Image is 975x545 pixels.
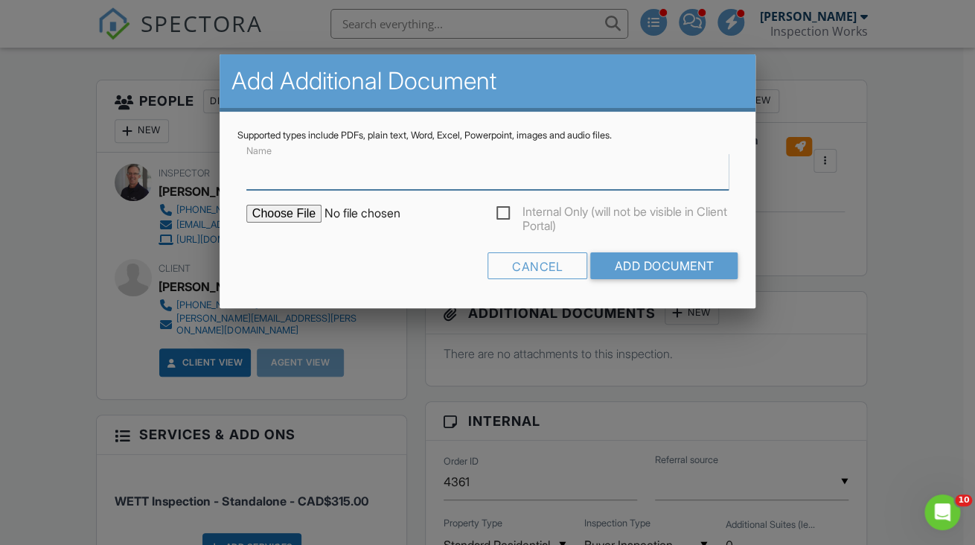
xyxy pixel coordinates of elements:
[237,130,738,141] div: Supported types include PDFs, plain text, Word, Excel, Powerpoint, images and audio files.
[231,66,744,96] h2: Add Additional Document
[496,205,729,223] label: Internal Only (will not be visible in Client Portal)
[955,494,972,506] span: 10
[924,494,960,530] iframe: Intercom live chat
[246,144,272,158] label: Name
[487,252,587,279] div: Cancel
[590,252,738,279] input: Add Document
